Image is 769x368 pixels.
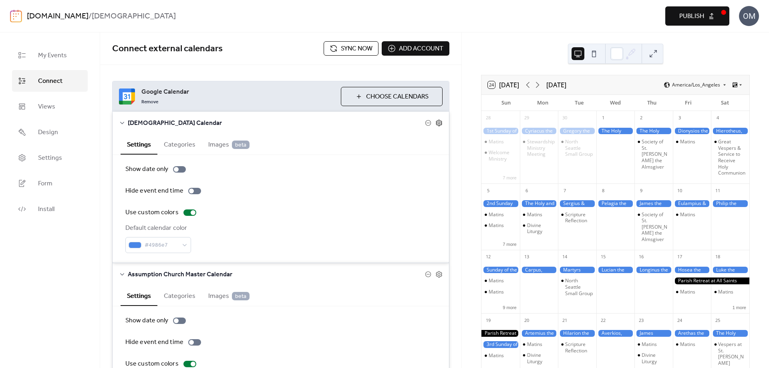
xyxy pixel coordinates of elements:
div: The Holy and Glorious Apostle Thomas [520,200,558,207]
a: Form [12,173,88,194]
div: 20 [522,316,531,325]
div: Sunday of the 7th Ecumenical Council [481,267,520,273]
img: google [119,88,135,105]
div: Matins [718,289,733,295]
div: Default calendar color [125,223,189,233]
div: Great Vespers & Service to Receive Holy Communion [711,139,749,176]
div: James (Iakovos) the Apostle, brother of Our Lord [634,330,673,337]
div: 3rd Sunday of Luke [481,341,520,348]
span: America/Los_Angeles [672,82,720,87]
div: Use custom colors [125,208,179,217]
button: Publish [665,6,729,26]
div: James the Apostle, son of Alphaeus [634,200,673,207]
div: Mon [524,95,561,111]
button: Settings [121,134,157,155]
div: Divine Liturgy [634,352,673,364]
div: 23 [637,316,646,325]
button: 9 more [499,304,519,310]
div: 16 [637,253,646,261]
div: Vespers at St. Demetrios GOC [711,341,749,366]
div: Matins [673,289,711,295]
div: Wed [597,95,634,111]
div: 29 [522,114,531,123]
span: Settings [38,153,62,163]
div: 8 [599,186,608,195]
div: Pelagia the Righteous [596,200,635,207]
img: logo [10,10,22,22]
div: Great Vespers & Service to Receive Holy Communion [718,139,746,176]
span: My Events [38,51,67,60]
a: Connect [12,70,88,92]
div: Matins [481,211,520,218]
div: Tue [561,95,597,111]
div: Hide event end time [125,186,183,196]
div: Matins [673,139,711,145]
button: Add account [382,41,449,56]
span: Connect [38,76,62,86]
div: Gregory the Illuminator, Bishop of Armenia [558,128,596,135]
span: Add account [399,44,443,54]
div: Scripture Reflection [565,341,593,354]
div: 18 [713,253,722,261]
div: Matins [680,341,695,348]
div: Society of St. [PERSON_NAME] the Almsgiver [642,139,670,170]
div: Show date only [125,316,168,326]
div: Artemius the Great Martyr of Antioch [520,330,558,337]
div: Welcome Ministry [489,149,517,162]
div: Society of St. John the Almsgiver [634,211,673,243]
div: Sergius & Bacchus the Great Martyrs of Syria [558,200,596,207]
div: Matins [680,289,695,295]
a: Design [12,121,88,143]
div: Hilarion the Great [558,330,596,337]
div: Sat [707,95,743,111]
div: Cyriacus the Hermit of Palestine [520,128,558,135]
div: The Holy Martyrs Marcian and Martyrius the Notaries [711,330,749,337]
span: [DEMOGRAPHIC_DATA] Calendar [128,119,425,128]
b: [DEMOGRAPHIC_DATA] [92,9,176,24]
div: Luke the Evangelist [711,267,749,273]
div: 1 [599,114,608,123]
div: Hosea the Prophet [673,267,711,273]
div: Matins [481,352,520,359]
div: Longinus the Centurion [634,267,673,273]
div: 24 [675,316,684,325]
button: Sync now [324,41,378,56]
div: 13 [522,253,531,261]
div: Hierotheus, Bishop of Athens [711,128,749,135]
span: Connect external calendars [112,40,223,58]
div: North Seattle Small Group [558,278,596,296]
div: Matins [520,341,558,348]
div: The Holy Hieromartyr Cyprian and the Virgin Martyr Justina [634,128,673,135]
span: Install [38,205,54,214]
div: 25 [713,316,722,325]
span: Assumption Church Master Calendar [128,270,425,280]
div: Stewardship Ministry Meeting [527,139,555,157]
div: Matins [673,341,711,348]
a: Install [12,198,88,220]
div: Stewardship Ministry Meeting [520,139,558,157]
div: Averkios, Equal-to-the-Apostles and Wonderworker, Bishop of Hierapolis [596,330,635,337]
div: [DATE] [546,80,566,90]
div: Parish Retreat at All Saints Camp [673,278,749,284]
div: Scripture Reflection [565,211,593,224]
div: Lucian the Martyr of Antioch [596,267,635,273]
div: Society of St. [PERSON_NAME] the Almsgiver [642,211,670,243]
a: Views [12,96,88,117]
div: 12 [484,253,493,261]
span: Choose Calendars [366,92,429,102]
a: My Events [12,44,88,66]
div: Matins [520,211,558,218]
div: Matins [680,211,695,218]
button: Settings [121,286,157,306]
div: Martyrs Nazarius, Gervasius, Protasius, & Celsus [558,267,596,273]
div: 7 [560,186,569,195]
div: 21 [560,316,569,325]
div: Hide event end time [125,338,183,347]
span: Views [38,102,55,112]
button: 7 more [499,240,519,247]
div: Matins [680,139,695,145]
span: Design [38,128,58,137]
span: #4986e7 [145,241,178,250]
div: 28 [484,114,493,123]
div: 4 [713,114,722,123]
